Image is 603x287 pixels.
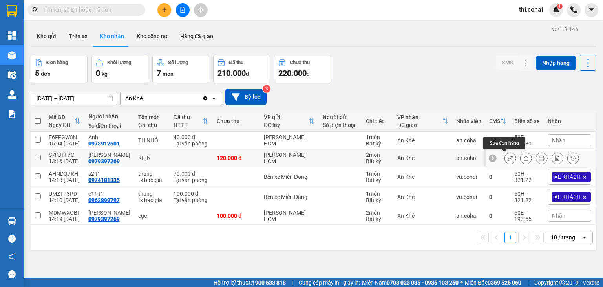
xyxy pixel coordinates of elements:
div: ĐC giao [397,122,442,128]
input: Tìm tên, số ĐT hoặc mã đơn [43,6,136,14]
th: Toggle SortBy [260,111,319,132]
span: notification [8,253,16,260]
div: [PERSON_NAME] HCM [264,210,315,222]
div: Người nhận [88,113,130,120]
span: XE KHÁCH [554,173,581,180]
div: 1 món [366,191,389,197]
div: An Khê [125,94,143,102]
span: thi.cohai [513,5,549,15]
div: Chi tiết [366,118,389,124]
span: XE KHÁCH [554,193,581,201]
span: đơn [41,71,51,77]
div: Số lượng [168,60,188,65]
div: Số điện thoại [88,123,130,129]
div: HTTT [174,122,203,128]
div: [PERSON_NAME] HCM [264,152,315,164]
strong: 1900 633 818 [252,280,286,286]
span: 5 [35,68,39,78]
div: 0979397269 [88,216,120,222]
div: 0974181335 [88,177,120,183]
span: caret-down [588,6,595,13]
div: cục [138,213,166,219]
span: question-circle [8,235,16,243]
span: đ [307,71,310,77]
button: 1 [504,232,516,243]
div: Tại văn phòng [174,197,209,203]
div: an.cohai [456,155,481,161]
div: 50H-321.22 [514,191,540,203]
div: tx bao gia [138,177,166,183]
div: KIỆN [138,155,166,161]
span: Hỗ trợ kỹ thuật: [214,278,286,287]
span: message [8,270,16,278]
div: Anh [88,134,130,140]
svg: open [211,95,217,101]
div: Giao hàng [520,152,532,164]
div: ĐC lấy [264,122,309,128]
div: Chưa thu [290,60,310,65]
span: 220.000 [278,68,307,78]
div: 1 món [366,134,389,140]
div: 0 [489,213,506,219]
th: Toggle SortBy [45,111,84,132]
button: plus [157,3,171,17]
div: 10 / trang [551,234,575,241]
button: Hàng đã giao [174,27,219,46]
div: Tại văn phòng [174,140,209,147]
div: Tại văn phòng [174,177,209,183]
sup: 3 [263,85,270,93]
th: Toggle SortBy [393,111,452,132]
button: caret-down [585,3,598,17]
th: Toggle SortBy [170,111,213,132]
span: ⚪️ [460,281,463,284]
div: Nhãn [548,118,591,124]
div: an.cohai [456,213,481,219]
img: warehouse-icon [8,90,16,99]
img: logo-vxr [7,5,17,17]
button: Bộ lọc [225,89,267,105]
span: đ [246,71,249,77]
button: Số lượng7món [152,55,209,83]
button: aim [194,3,208,17]
th: Toggle SortBy [485,111,510,132]
input: Select a date range. [31,92,117,105]
div: Mã GD [49,114,74,120]
span: Nhãn [552,213,565,219]
svg: Clear value [202,95,208,101]
span: 0 [96,68,100,78]
div: Người gửi [323,114,358,120]
div: Sửa đơn hàng [483,137,525,149]
div: 100.000 đ [217,213,256,219]
button: Khối lượng0kg [91,55,148,83]
span: 1 [558,4,561,9]
button: SMS [496,55,519,70]
div: an.cohai [456,137,481,143]
div: Bến xe Miền Đông [264,174,315,180]
strong: 0369 525 060 [488,280,521,286]
div: 40.000 đ [174,134,209,140]
div: 50E-200.80 [514,134,540,147]
button: Kho công nợ [130,27,174,46]
div: Biển số xe [514,118,540,124]
div: Tên món [138,114,166,120]
button: Nhập hàng [536,56,576,70]
div: 120.000 đ [217,155,256,161]
svg: open [581,234,588,241]
img: dashboard-icon [8,31,16,40]
strong: 0708 023 035 - 0935 103 250 [387,280,459,286]
sup: 1 [557,4,563,9]
div: đm vinh [88,210,130,216]
span: plus [162,7,167,13]
div: 2 món [366,210,389,216]
div: UMZTP3PD [49,191,80,197]
img: solution-icon [8,110,16,118]
div: 50E-193.55 [514,210,540,222]
div: Số điện thoại [323,122,358,128]
div: AHNDQ7KH [49,171,80,177]
div: Đơn hàng [46,60,68,65]
div: c11 t1 [88,191,130,197]
div: 0979397269 [88,158,120,164]
div: 14:18 [DATE] [49,177,80,183]
div: s2 t1 [88,171,130,177]
span: 210.000 [217,68,246,78]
